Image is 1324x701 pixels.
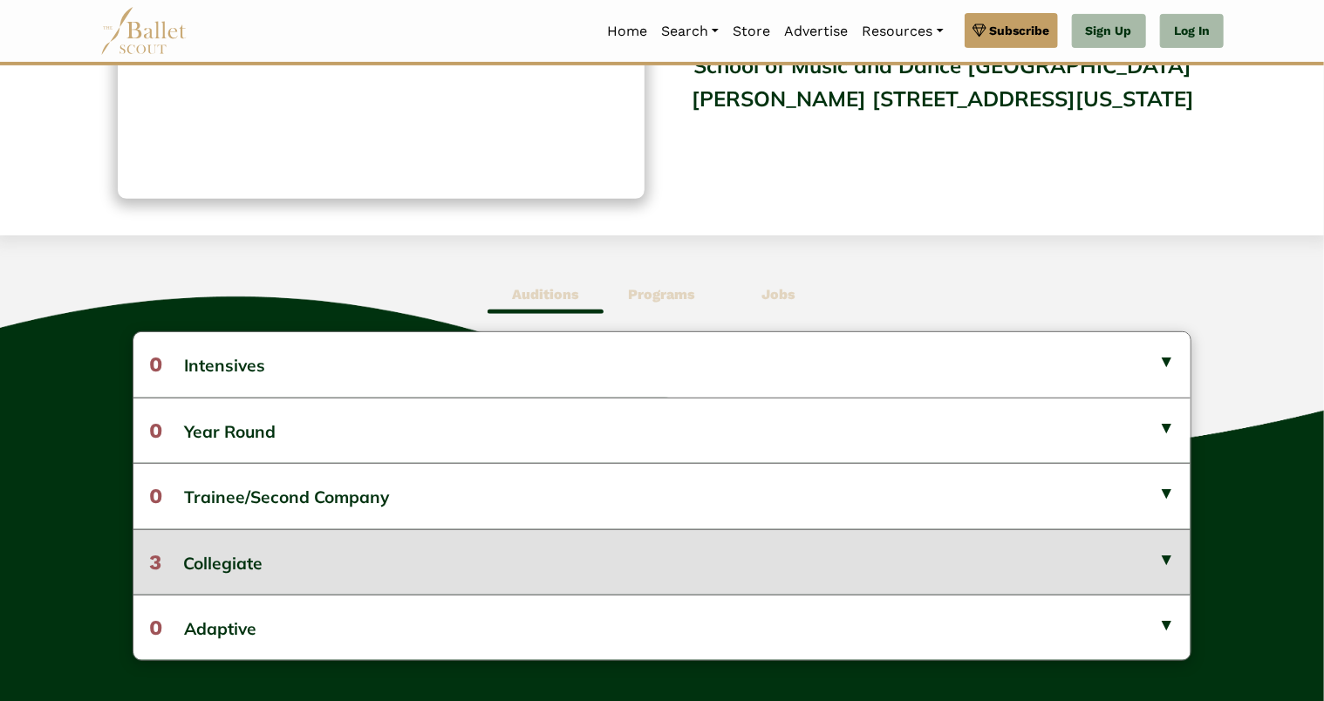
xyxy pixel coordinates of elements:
a: Store [726,13,777,50]
a: Search [654,13,726,50]
b: Programs [628,286,695,303]
a: Advertise [777,13,855,50]
span: 0 [149,419,162,443]
span: 3 [149,550,161,575]
span: 0 [149,616,162,640]
button: 0Trainee/Second Company [133,463,1191,528]
img: gem.svg [973,21,986,40]
span: 0 [149,352,162,377]
div: School of Music and Dance [GEOGRAPHIC_DATA][PERSON_NAME] [STREET_ADDRESS][US_STATE] [679,40,1206,180]
button: 0Year Round [133,398,1191,463]
span: 0 [149,484,162,508]
button: 0Adaptive [133,595,1191,660]
a: Log In [1160,14,1224,49]
a: Sign Up [1072,14,1146,49]
b: Jobs [761,286,795,303]
a: Home [600,13,654,50]
b: Auditions [512,286,579,303]
button: 0Intensives [133,332,1191,397]
span: Subscribe [990,21,1050,40]
a: Resources [855,13,950,50]
a: Subscribe [965,13,1058,48]
button: 3Collegiate [133,529,1191,595]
